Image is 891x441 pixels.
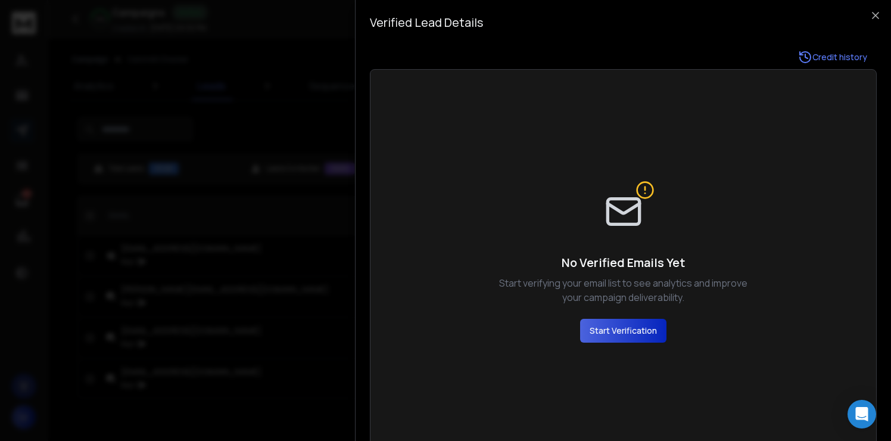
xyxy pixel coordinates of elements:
h4: No Verified Emails Yet [490,254,757,271]
p: Start verifying your email list to see analytics and improve your campaign deliverability. [490,276,757,305]
div: Open Intercom Messenger [848,400,876,428]
a: Credit history [789,45,877,69]
button: Start Verification [580,319,666,343]
h3: Verified Lead Details [370,14,877,31]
